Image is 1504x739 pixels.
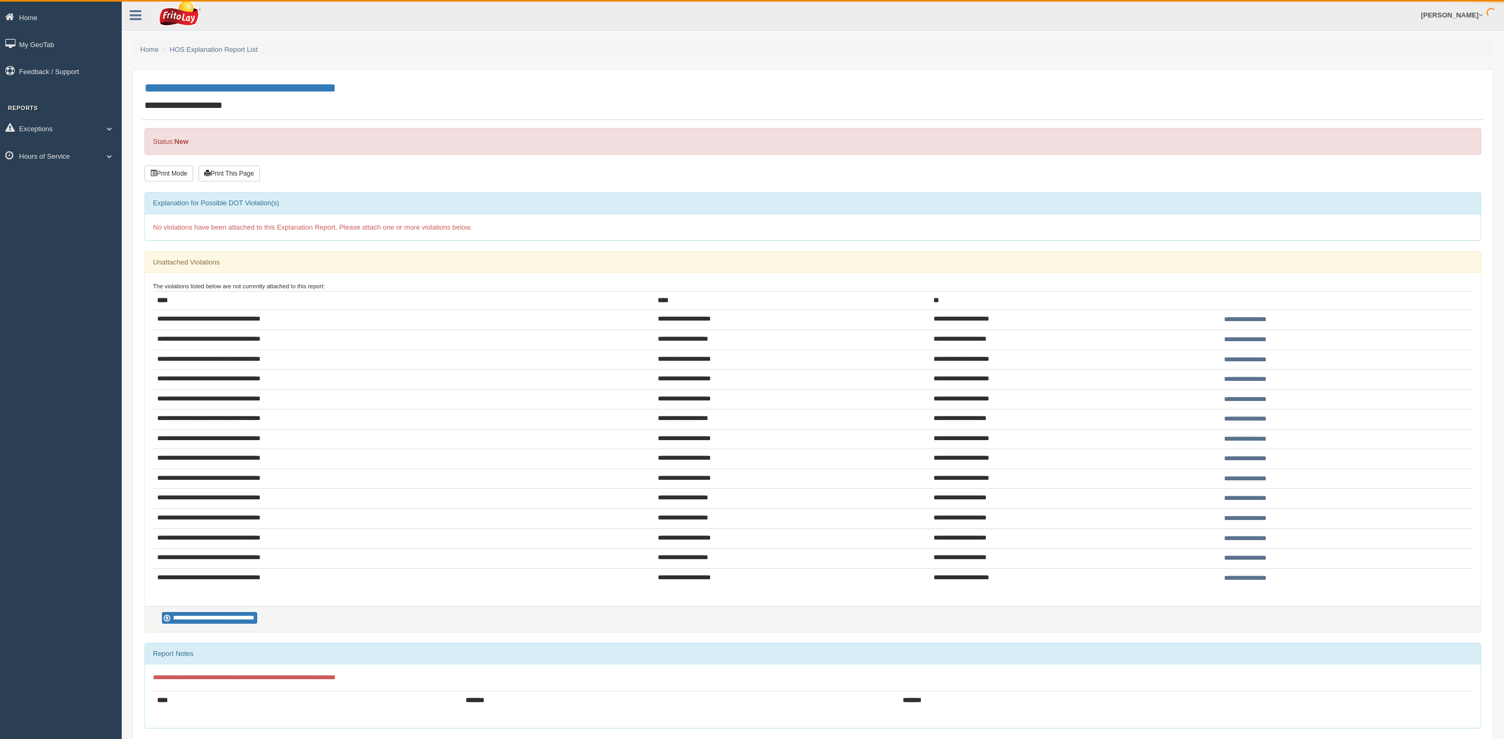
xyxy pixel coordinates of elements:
strong: New [174,138,188,145]
div: Explanation for Possible DOT Violation(s) [145,193,1481,214]
a: HOS Explanation Report List [170,45,258,53]
span: No violations have been attached to this Explanation Report. Please attach one or more violations... [153,223,472,231]
div: Unattached Violations [145,252,1481,273]
button: Print Mode [144,166,193,181]
a: Home [140,45,159,53]
div: Status: [144,128,1481,155]
button: Print This Page [198,166,260,181]
div: Report Notes [145,643,1481,664]
small: The violations listed below are not currently attached to this report: [153,283,325,289]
